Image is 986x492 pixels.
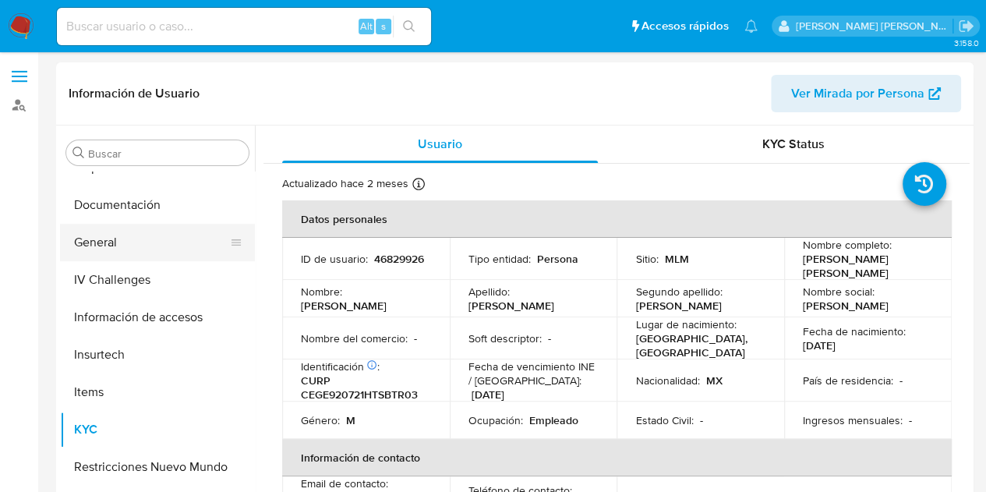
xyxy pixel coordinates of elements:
[803,285,875,299] p: Nombre social :
[301,359,380,373] p: Identificación :
[468,285,510,299] p: Apellido :
[374,252,424,266] p: 46829926
[88,147,242,161] input: Buscar
[69,86,200,101] h1: Información de Usuario
[282,200,952,238] th: Datos personales
[393,16,425,37] button: search-icon
[791,75,924,112] span: Ver Mirada por Persona
[301,299,387,313] p: [PERSON_NAME]
[414,331,417,345] p: -
[705,373,722,388] p: MX
[635,252,658,266] p: Sitio :
[548,331,551,345] p: -
[472,388,504,402] p: [DATE]
[346,413,355,427] p: M
[301,413,340,427] p: Género :
[803,238,892,252] p: Nombre completo :
[468,252,531,266] p: Tipo entidad :
[301,476,388,490] p: Email de contacto :
[301,252,368,266] p: ID de usuario :
[803,338,836,352] p: [DATE]
[771,75,961,112] button: Ver Mirada por Persona
[301,331,408,345] p: Nombre del comercio :
[60,299,255,336] button: Información de accesos
[529,413,578,427] p: Empleado
[635,331,759,359] p: [GEOGRAPHIC_DATA], [GEOGRAPHIC_DATA]
[744,19,758,33] a: Notificaciones
[468,331,542,345] p: Soft descriptor :
[282,439,952,476] th: Información de contacto
[60,411,255,448] button: KYC
[60,448,255,486] button: Restricciones Nuevo Mundo
[381,19,386,34] span: s
[418,135,462,153] span: Usuario
[803,373,893,388] p: País de residencia :
[360,19,373,34] span: Alt
[468,359,599,388] p: Fecha de vencimiento INE / [GEOGRAPHIC_DATA] :
[60,336,255,373] button: Insurtech
[803,413,903,427] p: Ingresos mensuales :
[282,176,408,191] p: Actualizado hace 2 meses
[301,373,425,402] p: CURP CEGE920721HTSBTR03
[72,147,85,159] button: Buscar
[635,299,721,313] p: [PERSON_NAME]
[803,299,889,313] p: [PERSON_NAME]
[803,252,927,280] p: [PERSON_NAME] [PERSON_NAME]
[60,261,255,299] button: IV Challenges
[909,413,912,427] p: -
[60,224,242,261] button: General
[635,373,699,388] p: Nacionalidad :
[635,413,693,427] p: Estado Civil :
[899,373,903,388] p: -
[699,413,702,427] p: -
[762,135,825,153] span: KYC Status
[641,18,729,34] span: Accesos rápidos
[57,16,431,37] input: Buscar usuario o caso...
[635,285,722,299] p: Segundo apellido :
[664,252,688,266] p: MLM
[468,413,523,427] p: Ocupación :
[958,18,974,34] a: Salir
[301,285,342,299] p: Nombre :
[468,299,554,313] p: [PERSON_NAME]
[60,373,255,411] button: Items
[635,317,736,331] p: Lugar de nacimiento :
[60,186,255,224] button: Documentación
[796,19,953,34] p: gloria.villasanti@mercadolibre.com
[537,252,578,266] p: Persona
[803,324,906,338] p: Fecha de nacimiento :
